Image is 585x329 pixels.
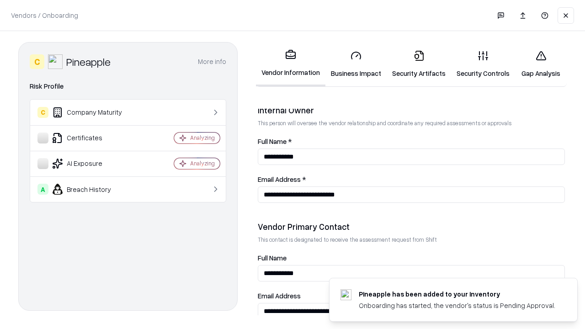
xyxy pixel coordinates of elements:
div: AI Exposure [37,158,147,169]
img: pineappleenergy.com [340,289,351,300]
label: Email Address * [258,176,565,183]
label: Email Address [258,292,565,299]
img: Pineapple [48,54,63,69]
p: This contact is designated to receive the assessment request from Shift [258,236,565,244]
a: Security Controls [451,43,515,85]
p: Vendors / Onboarding [11,11,78,20]
div: Breach History [37,184,147,195]
div: Company Maturity [37,107,147,118]
a: Business Impact [325,43,387,85]
div: Vendor Primary Contact [258,221,565,232]
a: Gap Analysis [515,43,567,85]
div: Onboarding has started, the vendor's status is Pending Approval. [359,301,555,310]
div: C [30,54,44,69]
a: Vendor Information [256,42,325,86]
div: A [37,184,48,195]
a: Security Artifacts [387,43,451,85]
div: Pineapple has been added to your inventory [359,289,555,299]
div: Risk Profile [30,81,226,92]
button: More info [198,53,226,70]
p: This person will oversee the vendor relationship and coordinate any required assessments or appro... [258,119,565,127]
div: Pineapple [66,54,111,69]
div: Analyzing [190,134,215,142]
div: Certificates [37,133,147,143]
label: Full Name [258,255,565,261]
div: Internal Owner [258,105,565,116]
div: Analyzing [190,159,215,167]
div: C [37,107,48,118]
label: Full Name * [258,138,565,145]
